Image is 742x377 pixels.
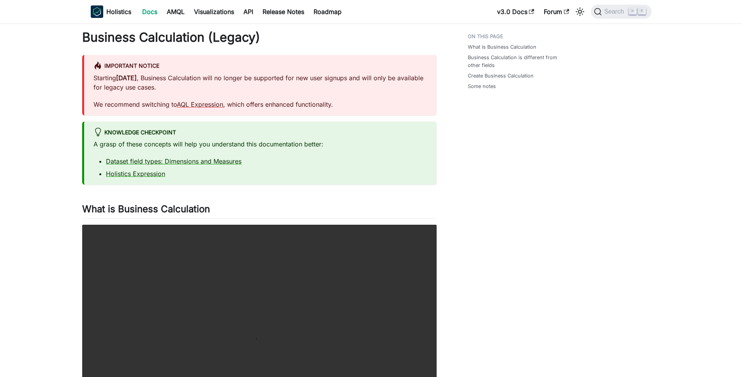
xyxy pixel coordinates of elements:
a: Release Notes [258,5,309,18]
p: A grasp of these concepts will help you understand this documentation better: [93,139,427,149]
button: Search (Command+K) [591,5,651,19]
a: Visualizations [189,5,239,18]
a: Create Business Calculation [468,72,534,79]
a: Some notes [468,83,496,90]
kbd: ⌘ [629,8,636,15]
img: Holistics [91,5,103,18]
a: v3.0 Docs [492,5,539,18]
a: Holistics Expression [106,170,165,178]
a: Roadmap [309,5,346,18]
a: What is Business Calculation [468,43,536,51]
b: Holistics [106,7,131,16]
kbd: K [638,8,646,15]
span: Search [602,8,629,15]
a: Dataset field types: Dimensions and Measures [106,157,241,165]
a: Forum [539,5,574,18]
a: Docs [137,5,162,18]
a: HolisticsHolistics [91,5,131,18]
div: Knowledge Checkpoint [93,128,427,138]
h2: What is Business Calculation [82,203,437,218]
a: API [239,5,258,18]
a: Business Calculation is different from other fields [468,54,568,69]
h1: Business Calculation (Legacy) [82,30,437,45]
strong: [DATE] [116,74,137,82]
button: Switch between dark and light mode (currently light mode) [574,5,586,18]
div: Important Notice [93,61,427,71]
p: Starting , Business Calculation will no longer be supported for new user signups and will only be... [93,73,427,92]
a: AMQL [162,5,189,18]
p: We recommend switching to , which offers enhanced functionality. [93,100,427,109]
a: AQL Expression [177,100,223,108]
